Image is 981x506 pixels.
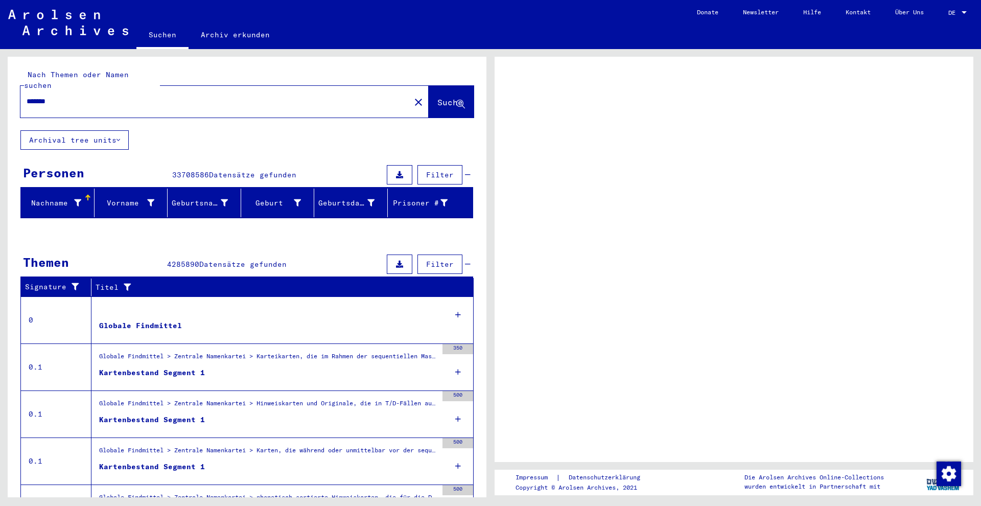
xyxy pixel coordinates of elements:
a: Suchen [136,22,189,49]
div: 500 [442,438,473,448]
div: Geburt‏ [245,195,314,211]
div: Kartenbestand Segment 1 [99,462,205,472]
img: Zustimmung ändern [937,462,961,486]
span: Datensätze gefunden [209,170,296,179]
button: Clear [408,91,429,112]
a: Impressum [516,472,556,483]
mat-header-cell: Geburtsname [168,189,241,217]
button: Suche [429,86,474,118]
div: Vorname [99,198,155,209]
div: Signature [25,282,83,292]
span: Filter [426,170,454,179]
div: Globale Findmittel > Zentrale Namenkartei > Karten, die während oder unmittelbar vor der sequenti... [99,446,437,460]
div: Titel [96,282,453,293]
div: Prisoner # [392,198,448,209]
div: Themen [23,253,69,271]
img: yv_logo.png [924,469,963,495]
div: Zustimmung ändern [936,461,961,486]
p: Die Arolsen Archives Online-Collections [744,473,884,482]
div: Kartenbestand Segment 1 [99,415,205,425]
mat-header-cell: Prisoner # [388,189,473,217]
div: Prisoner # [392,195,461,211]
span: 33708586 [172,170,209,179]
div: Geburtsname [172,198,228,209]
span: Suche [437,97,463,107]
p: Copyright © Arolsen Archives, 2021 [516,483,652,492]
mat-icon: close [412,96,425,108]
div: | [516,472,652,483]
div: Globale Findmittel [99,320,182,331]
div: 350 [442,344,473,354]
span: Datensätze gefunden [199,260,287,269]
mat-header-cell: Geburt‏ [241,189,315,217]
a: Archiv erkunden [189,22,282,47]
td: 0.1 [21,438,91,485]
div: Nachname [25,195,94,211]
td: 0.1 [21,390,91,438]
span: 4285890 [167,260,199,269]
div: Signature [25,279,94,295]
div: Nachname [25,198,81,209]
td: 0.1 [21,343,91,390]
div: Vorname [99,195,168,211]
div: 500 [442,391,473,401]
div: Globale Findmittel > Zentrale Namenkartei > Karteikarten, die im Rahmen der sequentiellen Massend... [99,352,437,366]
div: Personen [23,164,84,182]
button: Archival tree units [20,130,129,150]
mat-header-cell: Vorname [95,189,168,217]
mat-header-cell: Nachname [21,189,95,217]
p: wurden entwickelt in Partnerschaft mit [744,482,884,491]
span: Filter [426,260,454,269]
div: Geburtsdatum [318,195,387,211]
img: Arolsen_neg.svg [8,10,128,35]
div: Geburt‏ [245,198,301,209]
div: Kartenbestand Segment 1 [99,367,205,378]
div: Geburtsdatum [318,198,375,209]
span: DE [948,9,960,16]
div: Globale Findmittel > Zentrale Namenkartei > Hinweiskarten und Originale, die in T/D-Fällen aufgef... [99,399,437,413]
div: 500 [442,485,473,495]
button: Filter [417,255,462,274]
div: Titel [96,279,463,295]
div: Geburtsname [172,195,241,211]
mat-header-cell: Geburtsdatum [314,189,388,217]
button: Filter [417,165,462,185]
a: Datenschutzerklärung [560,472,652,483]
mat-label: Nach Themen oder Namen suchen [24,70,129,90]
td: 0 [21,296,91,343]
